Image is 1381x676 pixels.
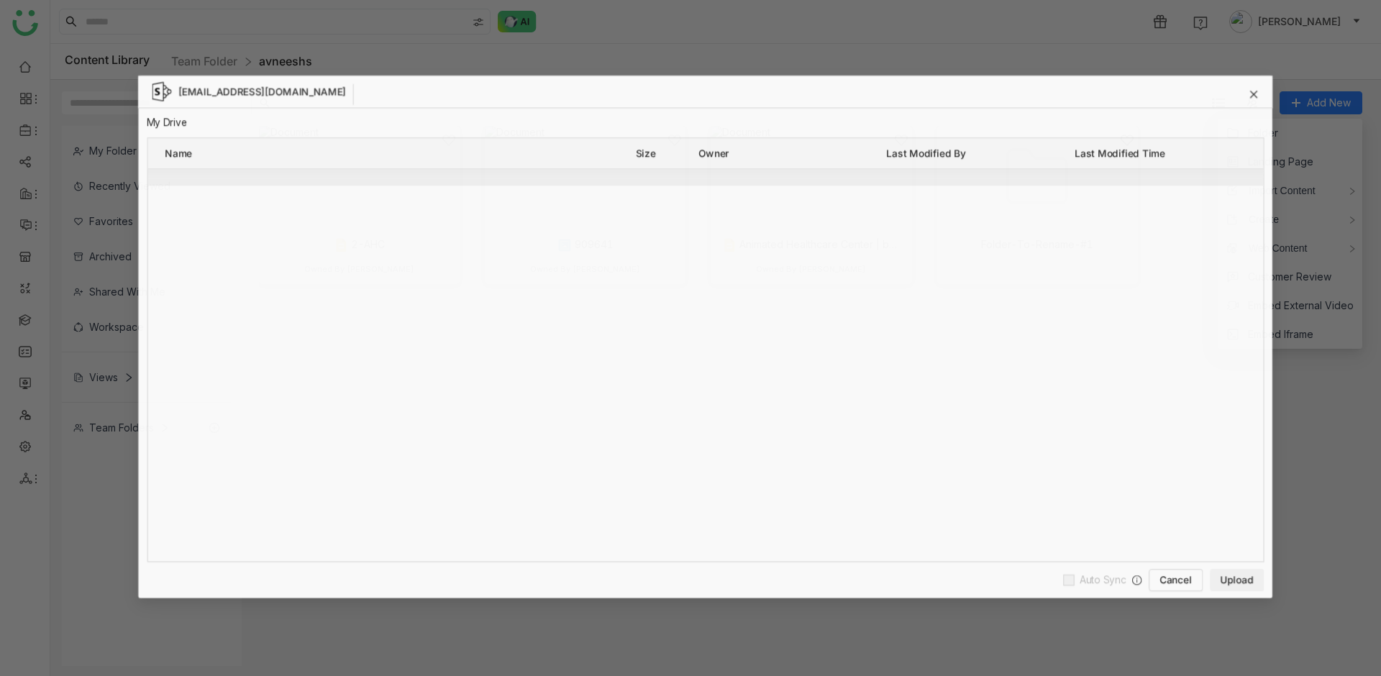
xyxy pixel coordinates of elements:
[878,140,1073,156] span: Last Modified By
[1073,140,1268,156] span: Last Modified Time
[1213,578,1269,601] button: Upload
[1161,583,1194,597] span: Cancel
[118,74,138,94] img: SharePoint-icon.svg
[1072,582,1132,598] span: Auto Sync
[1149,578,1205,601] button: Cancel
[112,110,155,122] a: My Drive
[683,140,878,156] span: Owner
[132,132,619,164] div: Name
[619,132,683,164] div: Size
[145,76,319,92] span: [EMAIL_ADDRESS][DOMAIN_NAME]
